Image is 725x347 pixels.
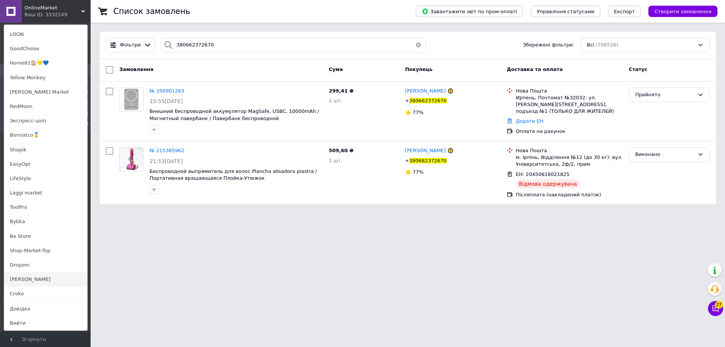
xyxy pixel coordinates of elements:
[516,128,623,135] div: Оплата на рахунок
[516,179,580,188] div: Відмова одержувача
[4,244,87,258] a: Shop-Market-Top
[4,214,87,229] a: Bybka
[150,108,319,121] a: Внешний беспроводной аккумулятор MagSafe, USBC, 10000mAh / Магнитный павербанк / Павербанк беспро...
[523,42,574,49] span: Збережені фільтри:
[507,66,563,72] span: Доставка та оплата
[4,186,87,200] a: Laggi market
[113,7,190,16] h1: Список замовлень
[635,151,694,159] div: Виконано
[409,158,447,163] span: 380662372670
[4,85,87,99] a: [PERSON_NAME] Market
[531,6,600,17] button: Управління статусами
[329,148,354,153] span: 509,60 ₴
[119,66,153,72] span: Замовлення
[4,272,87,287] a: [PERSON_NAME]
[150,98,183,104] span: 15:55[DATE]
[4,114,87,128] a: Экспресс-шоп
[150,158,183,164] span: 21:53[DATE]
[405,158,409,163] span: +
[4,56,87,70] a: Home81🏠💛💙
[329,98,342,103] span: 1 шт.
[516,191,623,198] div: Післяплата (накладений платіж)
[4,42,87,56] a: GoodChoise
[4,200,87,214] a: ToolPro
[120,42,141,49] span: Фільтри
[4,287,87,301] a: Croko
[120,148,143,171] img: Фото товару
[4,258,87,272] a: Dropom
[405,88,446,95] a: [PERSON_NAME]
[648,6,717,17] button: Створити замовлення
[119,88,143,112] a: Фото товару
[596,42,619,48] span: (706526)
[516,171,569,177] span: ЕН: 20450618021825
[4,99,87,114] a: RedMoon
[422,8,517,15] span: Завантажити звіт по пром-оплаті
[587,42,594,49] span: Всі
[629,66,648,72] span: Статус
[405,147,446,154] a: [PERSON_NAME]
[708,301,723,316] button: Чат з покупцем27
[516,88,623,94] div: Нова Пошта
[329,66,343,72] span: Cума
[413,109,424,115] span: 77%
[516,147,623,154] div: Нова Пошта
[4,128,87,142] a: Borniatco🥇
[119,147,143,171] a: Фото товару
[413,169,424,175] span: 77%
[641,8,717,14] a: Створити замовлення
[416,6,523,17] button: Завантажити звіт по пром-оплаті
[4,27,87,42] a: LOON
[4,157,87,171] a: EasyOpt
[150,148,184,153] a: № 215385962
[635,91,694,99] div: Прийнято
[405,148,446,153] span: [PERSON_NAME]
[25,5,81,11] span: OnlineMarket
[715,301,723,308] span: 27
[405,98,409,103] span: +
[516,154,623,168] div: м. Ірпінь, Відділення №12 (до 30 кг): вул. Університетська, 2ф/2, прим
[4,229,87,244] a: Be Store
[120,88,143,111] img: Фото товару
[516,118,543,124] a: Додати ЕН
[4,171,87,186] a: LifeStyle
[4,143,87,157] a: Shopik
[405,88,446,94] span: [PERSON_NAME]
[161,38,426,52] input: Пошук за номером замовлення, ПІБ покупця, номером телефону, Email, номером накладної
[608,6,641,17] button: Експорт
[405,66,433,72] span: Покупець
[411,38,426,52] button: Очистить
[25,11,56,18] div: Ваш ID: 3332249
[150,88,184,94] a: № 356901263
[614,9,635,14] span: Експорт
[516,94,623,115] div: Ирпень, Почтомат №32032: ул. [PERSON_NAME][STREET_ADDRESS], подъезд №1 (ТОЛЬКО ДЛЯ ЖИТЕЛЕЙ)
[4,71,87,85] a: Yellow Monkey
[654,9,711,14] span: Створити замовлення
[409,98,447,103] span: 380662372670
[329,88,354,94] span: 299,41 ₴
[150,168,317,181] a: Беспроводной выпрямитель для волос Plancha alisadora piastra / Портативная вращающаяся Плойка-Утюжок
[4,302,87,316] a: Довідка
[329,158,342,163] span: 1 шт.
[4,316,87,330] a: Вийти
[537,9,594,14] span: Управління статусами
